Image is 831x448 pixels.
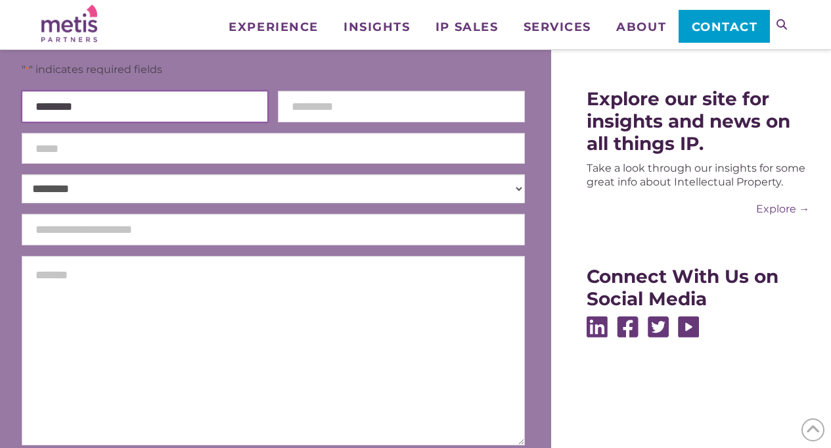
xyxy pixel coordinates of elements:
img: Metis Partners [41,5,97,42]
span: Services [524,21,591,33]
img: Linkedin [587,316,608,337]
span: IP Sales [436,21,498,33]
span: Contact [692,21,758,33]
div: Connect With Us on Social Media [587,265,810,310]
span: Back to Top [801,418,824,441]
span: Insights [344,21,410,33]
p: " " indicates required fields [22,62,525,77]
span: About [616,21,666,33]
img: Twitter [648,316,669,337]
div: Take a look through our insights for some great info about Intellectual Property. [587,161,810,189]
a: Contact [679,10,770,43]
span: Experience [229,21,318,33]
img: Youtube [678,316,699,337]
img: Facebook [617,316,639,337]
a: Explore → [587,202,810,216]
div: Explore our site for insights and news on all things IP. [587,87,810,155]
